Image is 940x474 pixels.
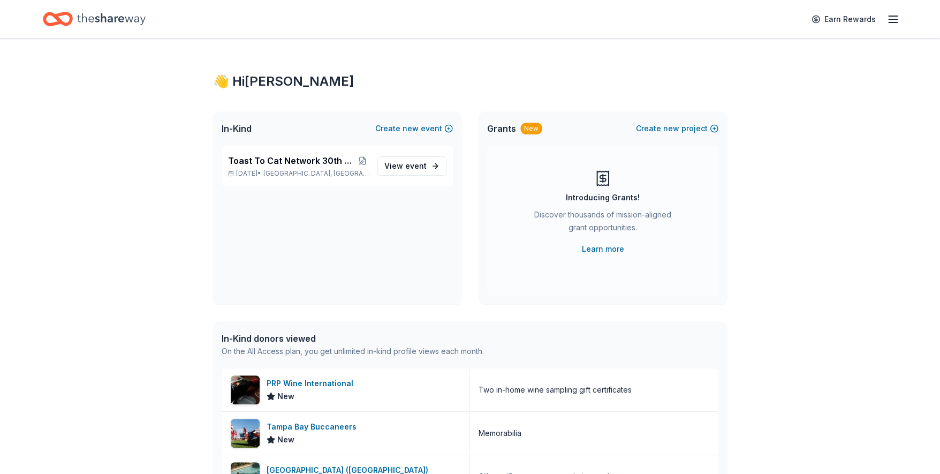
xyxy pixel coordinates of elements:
[43,6,146,32] a: Home
[222,122,252,135] span: In-Kind
[222,332,484,345] div: In-Kind donors viewed
[663,122,679,135] span: new
[377,156,446,176] a: View event
[530,208,676,238] div: Discover thousands of mission-aligned grant opportunities.
[231,375,260,404] img: Image for PRP Wine International
[487,122,516,135] span: Grants
[566,191,640,204] div: Introducing Grants!
[231,419,260,448] img: Image for Tampa Bay Buccaneers
[267,377,358,390] div: PRP Wine International
[228,169,369,178] p: [DATE] •
[384,160,427,172] span: View
[277,390,294,403] span: New
[805,10,882,29] a: Earn Rewards
[636,122,718,135] button: Createnewproject
[479,383,632,396] div: Two in-home wine sampling gift certificates
[277,433,294,446] span: New
[479,427,521,440] div: Memorabilia
[375,122,453,135] button: Createnewevent
[405,161,427,170] span: event
[222,345,484,358] div: On the All Access plan, you get unlimited in-kind profile views each month.
[228,154,357,167] span: Toast To Cat Network 30th Anniversary Celebration
[213,73,727,90] div: 👋 Hi [PERSON_NAME]
[263,169,369,178] span: [GEOGRAPHIC_DATA], [GEOGRAPHIC_DATA]
[520,123,542,134] div: New
[267,420,361,433] div: Tampa Bay Buccaneers
[582,243,624,255] a: Learn more
[403,122,419,135] span: new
